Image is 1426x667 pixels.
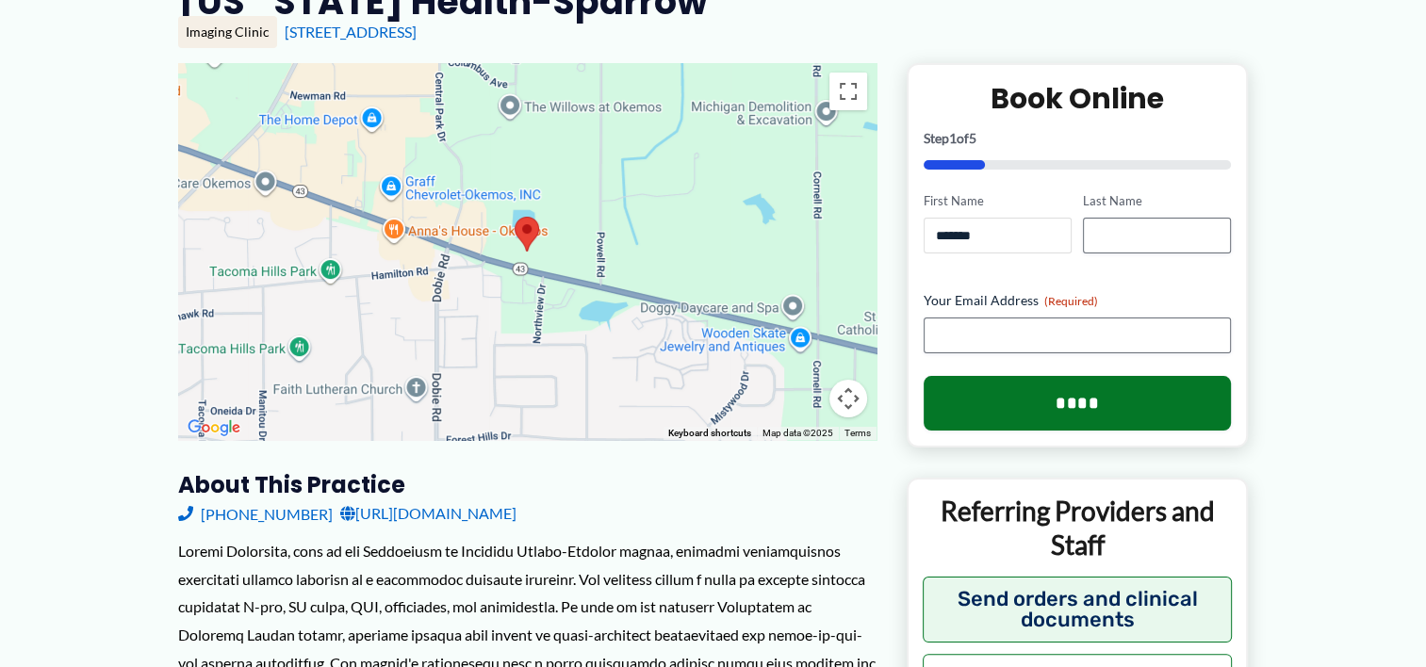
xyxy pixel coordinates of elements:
a: [PHONE_NUMBER] [178,499,333,528]
button: Toggle fullscreen view [829,73,867,110]
a: Terms (opens in new tab) [844,428,871,438]
span: Map data ©2025 [762,428,833,438]
span: 1 [949,130,957,146]
a: [STREET_ADDRESS] [285,23,417,41]
div: Imaging Clinic [178,16,277,48]
img: Google [183,415,245,440]
a: Open this area in Google Maps (opens a new window) [183,415,245,440]
label: Your Email Address [924,291,1232,310]
p: Step of [924,132,1232,145]
h2: Book Online [924,80,1232,117]
span: 5 [969,130,976,146]
h3: About this practice [178,470,877,499]
button: Send orders and clinical documents [923,577,1233,643]
label: First Name [924,192,1072,210]
p: Referring Providers and Staff [923,494,1233,562]
button: Keyboard shortcuts [668,427,751,440]
label: Last Name [1083,192,1231,210]
span: (Required) [1044,294,1098,308]
a: [URL][DOMAIN_NAME] [340,499,516,528]
button: Map camera controls [829,380,867,417]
